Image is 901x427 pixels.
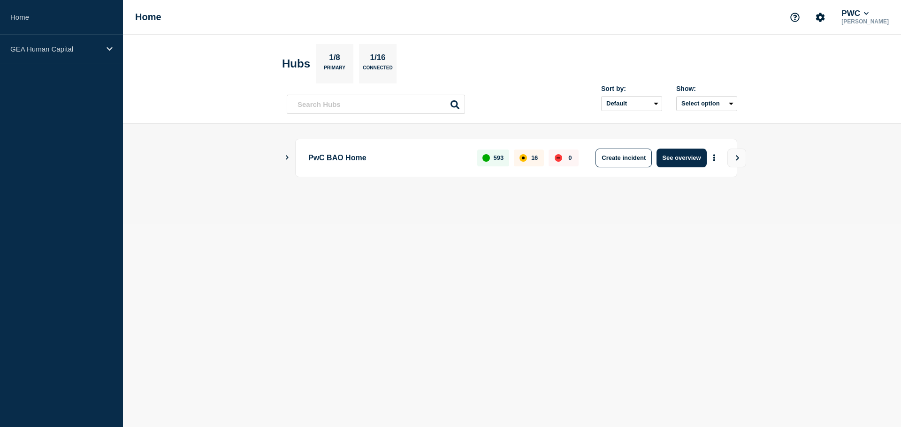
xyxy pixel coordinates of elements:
p: 16 [531,154,538,161]
p: 0 [568,154,572,161]
input: Search Hubs [287,95,465,114]
button: More actions [708,149,720,166]
div: up [482,154,490,162]
p: 1/16 [367,53,389,65]
select: Sort by [601,96,662,111]
p: [PERSON_NAME] [840,18,891,25]
div: affected [519,154,527,162]
button: PWC [840,9,870,18]
div: down [555,154,562,162]
button: View [727,149,746,167]
div: Sort by: [601,85,662,92]
button: Support [785,7,805,27]
button: See overview [657,149,706,167]
h2: Hubs [282,57,310,70]
p: 593 [494,154,504,161]
button: Create incident [596,149,652,167]
button: Account settings [810,7,830,27]
h1: Home [135,12,161,22]
p: 1/8 [326,53,344,65]
p: Connected [363,65,392,75]
button: Show Connected Hubs [285,154,290,161]
button: Select option [676,96,737,111]
p: Primary [324,65,345,75]
p: PwC BAO Home [308,149,466,167]
p: GEA Human Capital [10,45,100,53]
div: Show: [676,85,737,92]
